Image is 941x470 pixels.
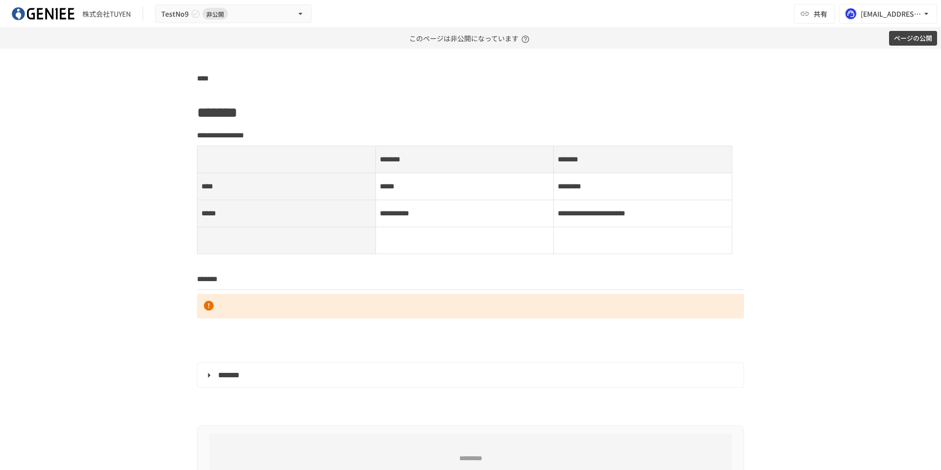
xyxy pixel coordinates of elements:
[202,9,228,19] span: 非公開
[889,31,937,46] button: ページの公開
[794,4,835,24] button: 共有
[12,6,74,22] img: mDIuM0aA4TOBKl0oB3pspz7XUBGXdoniCzRRINgIxkl
[161,8,189,20] span: TestNo9
[82,9,131,19] div: 株式会社TUYEN
[409,28,532,49] p: このページは非公開になっています
[155,4,312,24] button: TestNo9非公開
[861,8,921,20] div: [EMAIL_ADDRESS][DOMAIN_NAME]
[814,8,827,19] span: 共有
[839,4,937,24] button: [EMAIL_ADDRESS][DOMAIN_NAME]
